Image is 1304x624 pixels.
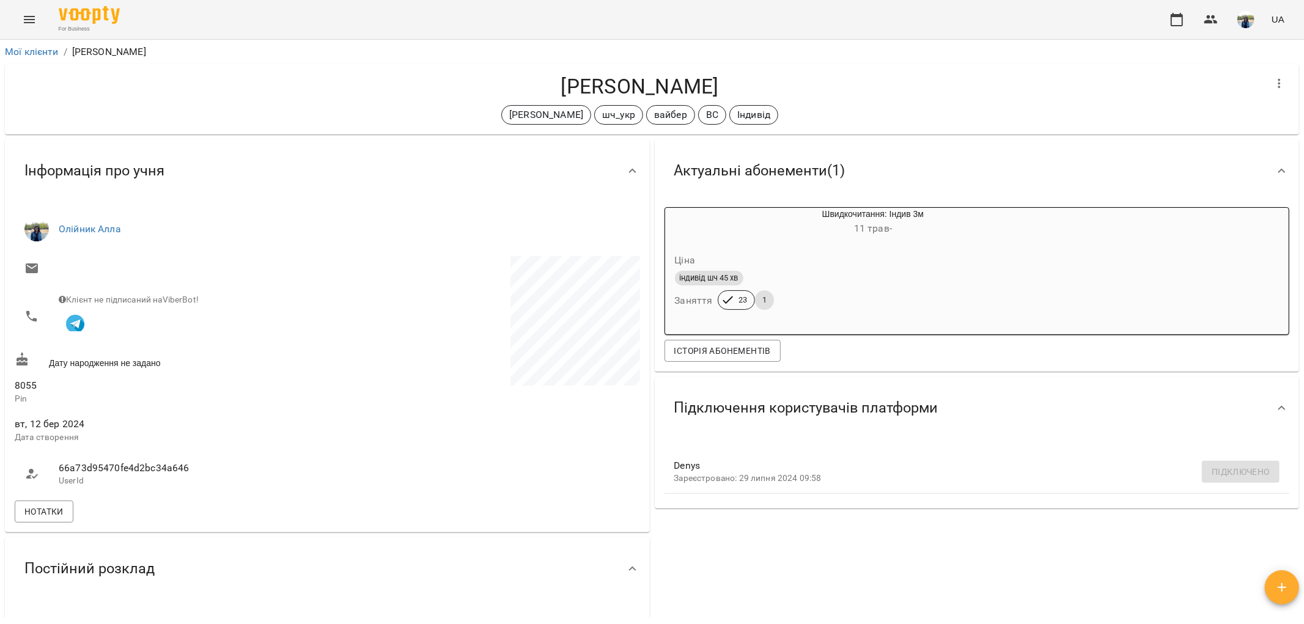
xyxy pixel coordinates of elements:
[59,295,199,304] span: Клієнт не підписаний на ViberBot!
[72,45,146,59] p: [PERSON_NAME]
[1267,8,1289,31] button: UA
[674,161,845,180] span: Актуальні абонементи ( 1 )
[5,45,1299,59] nav: breadcrumb
[674,458,1261,473] span: Denys
[675,252,696,269] h6: Ціна
[655,376,1300,439] div: Підключення користувачів платформи
[646,105,695,125] div: вайбер
[1272,13,1284,26] span: UA
[675,292,713,309] h6: Заняття
[12,350,327,372] div: Дату народження не задано
[66,315,84,333] img: Telegram
[698,105,726,125] div: ВС
[654,108,687,122] p: вайбер
[665,340,781,362] button: Історія абонементів
[59,6,120,24] img: Voopty Logo
[15,431,325,444] p: Дата створення
[854,222,892,234] span: 11 трав -
[15,417,325,431] span: вт, 12 бер 2024
[5,46,59,57] a: Мої клієнти
[1237,11,1254,28] img: 79bf113477beb734b35379532aeced2e.jpg
[15,378,325,393] span: 8055
[24,559,155,578] span: Постійний розклад
[5,537,650,600] div: Постійний розклад
[5,139,650,202] div: Інформація про учня
[59,223,121,235] a: Олійник Алла
[509,108,583,122] p: [PERSON_NAME]
[729,105,778,125] div: Індивід
[64,45,67,59] li: /
[674,343,771,358] span: Історія абонементів
[15,74,1265,99] h4: [PERSON_NAME]
[655,139,1300,202] div: Актуальні абонементи(1)
[674,472,1261,485] p: Зареєстровано: 29 липня 2024 09:58
[665,208,724,237] div: Швидкочитання: Індив 3м
[755,295,774,306] span: 1
[59,25,120,33] span: For Business
[501,105,591,125] div: [PERSON_NAME]
[724,208,1023,237] div: Швидкочитання: Індив 3м
[665,208,1023,325] button: Швидкочитання: Індив 3м11 трав- Цінаіндивід шч 45 хвЗаняття231
[737,108,770,122] p: Індивід
[731,295,754,306] span: 23
[24,217,49,241] img: Олійник Алла
[602,108,635,122] p: шч_укр
[59,461,315,475] span: 66a73d95470fe4d2bc34a646
[674,398,938,417] span: Підключення користувачів платформи
[15,5,44,34] button: Menu
[59,306,92,339] button: Клієнт підписаний на VooptyBot
[15,393,325,405] p: Pin
[24,161,164,180] span: Інформація про учня
[706,108,718,122] p: ВС
[59,475,315,487] p: UserId
[15,501,73,523] button: Нотатки
[594,105,643,125] div: шч_укр
[24,504,64,519] span: Нотатки
[675,273,743,284] span: індивід шч 45 хв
